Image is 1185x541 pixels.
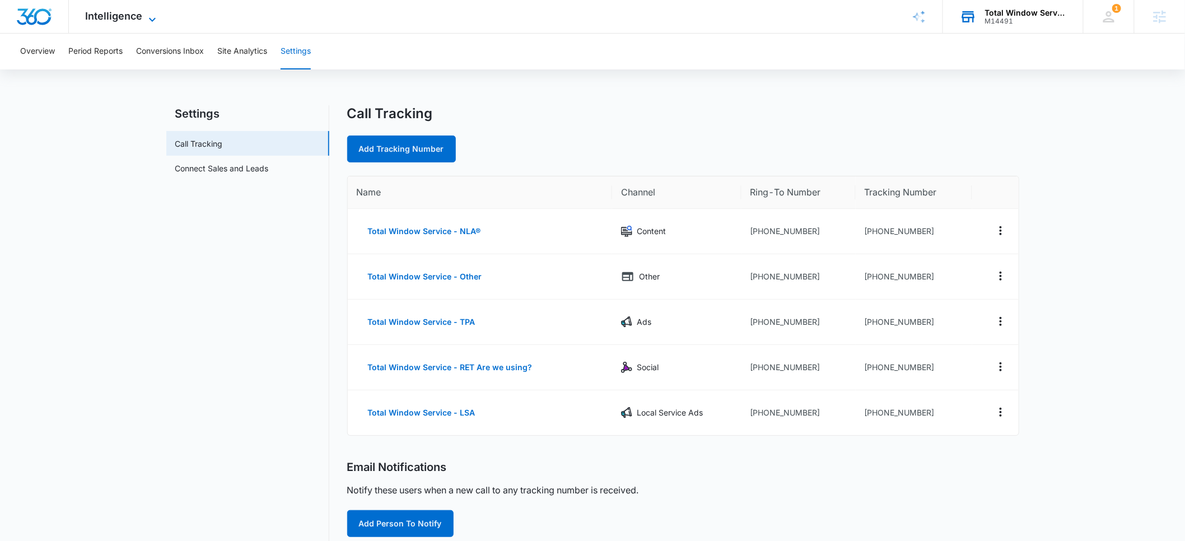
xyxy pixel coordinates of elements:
[637,225,666,237] p: Content
[1112,4,1121,13] span: 1
[347,510,454,537] button: Add Person To Notify
[741,254,856,300] td: [PHONE_NUMBER]
[985,8,1067,17] div: account name
[992,222,1010,240] button: Actions
[992,358,1010,376] button: Actions
[985,17,1067,25] div: account id
[1112,4,1121,13] div: notifications count
[348,176,613,209] th: Name
[741,390,856,435] td: [PHONE_NUMBER]
[281,34,311,69] button: Settings
[992,267,1010,285] button: Actions
[992,403,1010,421] button: Actions
[741,209,856,254] td: [PHONE_NUMBER]
[217,34,267,69] button: Site Analytics
[347,460,447,474] h2: Email Notifications
[856,300,972,345] td: [PHONE_NUMBER]
[612,176,741,209] th: Channel
[357,309,487,335] button: Total Window Service - TPA
[637,316,651,328] p: Ads
[347,483,639,497] p: Notify these users when a new call to any tracking number is received.
[741,176,856,209] th: Ring-To Number
[166,105,329,122] h2: Settings
[856,176,972,209] th: Tracking Number
[741,345,856,390] td: [PHONE_NUMBER]
[639,270,660,283] p: Other
[856,390,972,435] td: [PHONE_NUMBER]
[856,345,972,390] td: [PHONE_NUMBER]
[357,354,544,381] button: Total Window Service - RET Are we using?
[621,407,632,418] img: Local Service Ads
[856,209,972,254] td: [PHONE_NUMBER]
[621,226,632,237] img: Content
[20,34,55,69] button: Overview
[357,218,492,245] button: Total Window Service - NLA®
[637,361,659,374] p: Social
[741,300,856,345] td: [PHONE_NUMBER]
[347,136,456,162] a: Add Tracking Number
[175,162,269,174] a: Connect Sales and Leads
[347,105,433,122] h1: Call Tracking
[68,34,123,69] button: Period Reports
[357,399,487,426] button: Total Window Service - LSA
[856,254,972,300] td: [PHONE_NUMBER]
[637,407,703,419] p: Local Service Ads
[357,263,493,290] button: Total Window Service - Other
[621,362,632,373] img: Social
[86,10,143,22] span: Intelligence
[992,313,1010,330] button: Actions
[175,138,223,150] a: Call Tracking
[621,316,632,328] img: Ads
[136,34,204,69] button: Conversions Inbox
